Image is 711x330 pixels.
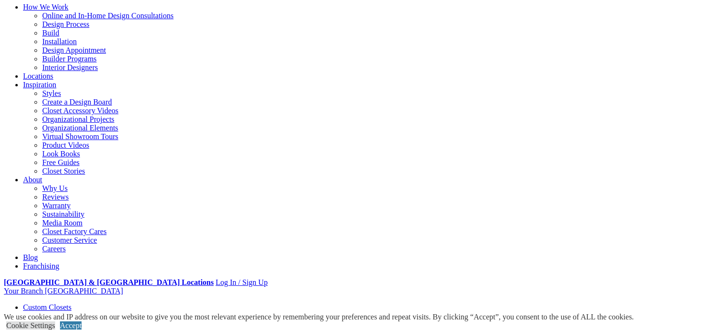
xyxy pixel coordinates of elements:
a: Warranty [42,201,71,210]
a: Design Process [42,20,89,28]
a: Customer Service [42,236,97,244]
a: Sustainability [42,210,84,218]
a: Closet Factory Cares [42,227,107,236]
a: Design Appointment [42,46,106,54]
a: [GEOGRAPHIC_DATA] & [GEOGRAPHIC_DATA] Locations [4,278,213,286]
a: Log In / Sign Up [215,278,267,286]
a: Build [42,29,59,37]
a: Inspiration [23,81,56,89]
a: Cookie Settings [6,321,55,330]
a: Why Us [42,184,68,192]
a: Your Branch [GEOGRAPHIC_DATA] [4,287,123,295]
div: We use cookies and IP address on our website to give you the most relevant experience by remember... [4,313,634,321]
a: Create a Design Board [42,98,112,106]
a: Closet Organizers [42,312,97,320]
a: Organizational Elements [42,124,118,132]
a: Media Room [42,219,83,227]
a: How We Work [23,3,69,11]
span: Your Branch [4,287,43,295]
a: Custom Closets [23,303,71,311]
a: Locations [23,72,53,80]
a: Virtual Showroom Tours [42,132,118,141]
span: [GEOGRAPHIC_DATA] [45,287,123,295]
a: Installation [42,37,77,46]
a: Careers [42,245,66,253]
a: Free Guides [42,158,80,166]
a: Blog [23,253,38,261]
a: Look Books [42,150,80,158]
a: Organizational Projects [42,115,114,123]
a: Builder Programs [42,55,96,63]
a: Reviews [42,193,69,201]
a: Product Videos [42,141,89,149]
a: Closet Accessory Videos [42,106,118,115]
a: Accept [60,321,82,330]
a: About [23,176,42,184]
a: Closet Stories [42,167,85,175]
a: Interior Designers [42,63,98,71]
a: Online and In-Home Design Consultations [42,12,174,20]
a: Franchising [23,262,59,270]
a: Styles [42,89,61,97]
